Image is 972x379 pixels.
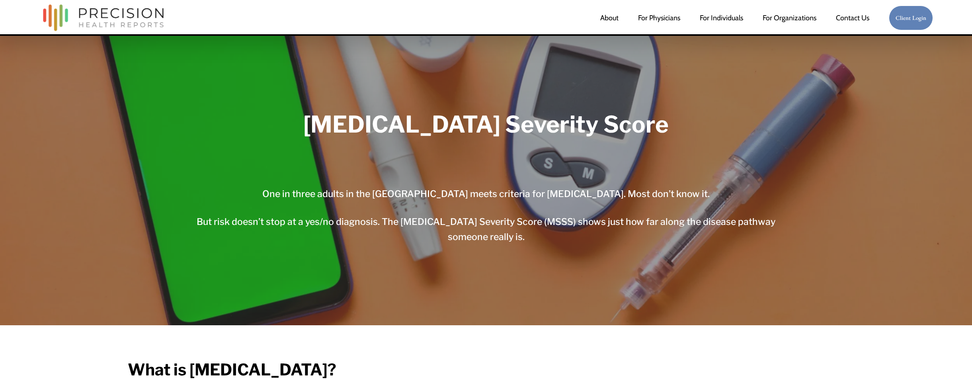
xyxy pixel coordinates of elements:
h4: But risk doesn’t stop at a yes/no diagnosis. The [MEDICAL_DATA] Severity Score (MSSS) shows just ... [188,214,784,244]
img: Precision Health Reports [39,1,168,35]
a: folder dropdown [763,10,816,26]
a: Contact Us [836,10,869,26]
span: For Organizations [763,11,816,25]
a: For Individuals [700,10,743,26]
strong: [MEDICAL_DATA] Severity Score [303,110,669,138]
a: About [600,10,619,26]
h4: One in three adults in the [GEOGRAPHIC_DATA] meets criteria for [MEDICAL_DATA]. Most don’t know it. [188,186,784,201]
a: For Physicians [638,10,680,26]
a: Client Login [889,6,933,31]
